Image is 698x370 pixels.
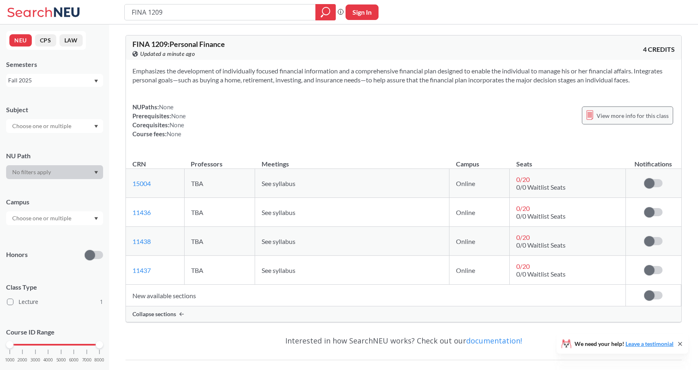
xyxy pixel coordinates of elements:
[7,297,103,307] label: Lecture
[82,358,92,362] span: 7000
[171,112,186,120] span: None
[516,262,530,270] span: 0 / 20
[132,40,225,49] span: FINA 1209 : Personal Finance
[449,198,510,227] td: Online
[516,212,566,220] span: 0/0 Waitlist Seats
[94,80,98,83] svg: Dropdown arrow
[184,227,255,256] td: TBA
[5,358,15,362] span: 1000
[35,34,56,47] button: CPS
[159,103,174,111] span: None
[6,119,103,133] div: Dropdown arrow
[94,125,98,128] svg: Dropdown arrow
[449,169,510,198] td: Online
[6,250,28,259] p: Honors
[132,208,151,216] a: 11436
[184,169,255,198] td: TBA
[8,76,93,85] div: Fall 2025
[8,121,77,131] input: Choose one or multiple
[516,270,566,278] span: 0/0 Waitlist Seats
[6,105,103,114] div: Subject
[31,358,40,362] span: 3000
[516,204,530,212] span: 0 / 20
[140,49,195,58] span: Updated a minute ago
[625,151,681,169] th: Notifications
[132,310,176,318] span: Collapse sections
[449,151,510,169] th: Campus
[59,34,83,47] button: LAW
[255,151,449,169] th: Meetings
[6,283,103,292] span: Class Type
[126,285,625,306] td: New available sections
[126,329,682,352] div: Interested in how SearchNEU works? Check out our
[132,160,146,168] div: CRN
[597,111,669,121] span: View more info for this class
[346,4,379,20] button: Sign In
[132,266,151,274] a: 11437
[43,358,53,362] span: 4000
[56,358,66,362] span: 5000
[625,340,674,347] a: Leave a testimonial
[132,102,186,138] div: NUPaths: Prerequisites: Corequisites: Course fees:
[132,237,151,245] a: 11438
[126,306,681,322] div: Collapse sections
[262,266,295,274] span: See syllabus
[95,358,104,362] span: 8000
[132,66,675,84] section: Emphasizes the development of individually focused financial information and a comprehensive fina...
[321,7,330,18] svg: magnifying glass
[18,358,27,362] span: 2000
[516,183,566,191] span: 0/0 Waitlist Seats
[6,211,103,225] div: Dropdown arrow
[167,130,181,137] span: None
[643,45,675,54] span: 4 CREDITS
[6,328,103,337] p: Course ID Range
[69,358,79,362] span: 6000
[575,341,674,347] span: We need your help!
[170,121,184,129] span: None
[262,179,295,187] span: See syllabus
[6,197,103,206] div: Campus
[132,179,151,187] a: 15004
[6,151,103,160] div: NU Path
[184,256,255,285] td: TBA
[262,208,295,216] span: See syllabus
[449,256,510,285] td: Online
[184,151,255,169] th: Professors
[466,336,522,346] a: documentation!
[449,227,510,256] td: Online
[184,198,255,227] td: TBA
[94,171,98,174] svg: Dropdown arrow
[6,74,103,87] div: Fall 2025Dropdown arrow
[9,34,32,47] button: NEU
[315,4,336,20] div: magnifying glass
[510,151,626,169] th: Seats
[6,165,103,179] div: Dropdown arrow
[262,237,295,245] span: See syllabus
[6,60,103,69] div: Semesters
[516,233,530,241] span: 0 / 20
[131,5,310,19] input: Class, professor, course number, "phrase"
[100,297,103,306] span: 1
[8,213,77,223] input: Choose one or multiple
[516,175,530,183] span: 0 / 20
[516,241,566,249] span: 0/0 Waitlist Seats
[94,217,98,220] svg: Dropdown arrow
